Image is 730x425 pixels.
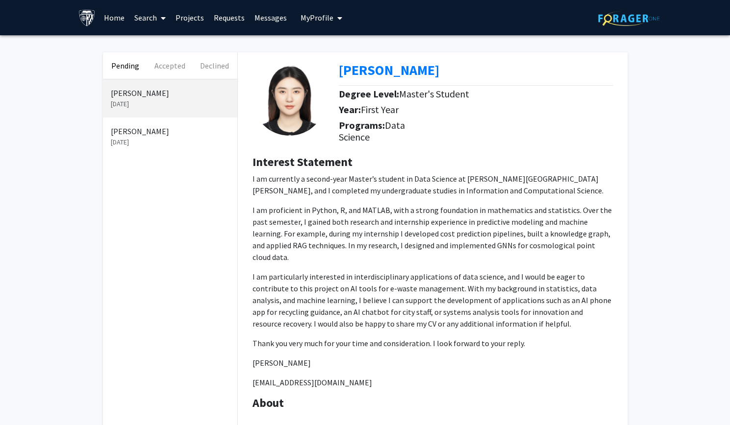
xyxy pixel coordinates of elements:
p: [EMAIL_ADDRESS][DOMAIN_NAME] [252,377,613,388]
img: Johns Hopkins University Logo [78,9,96,26]
span: Data Science [339,119,405,143]
p: [PERSON_NAME] [252,357,613,369]
button: Accepted [148,52,192,79]
p: Thank you very much for your time and consideration. I look forward to your reply. [252,337,613,349]
button: Pending [103,52,148,79]
b: Interest Statement [252,154,352,169]
span: First Year [361,103,399,116]
p: I am proficient in Python, R, and MATLAB, with a strong foundation in mathematics and statistics.... [252,204,613,263]
b: About [252,395,284,410]
a: Requests [209,0,250,35]
a: Messages [250,0,292,35]
p: I am particularly interested in interdisciplinary applications of data science, and I would be ea... [252,271,613,330]
a: Opens in a new tab [339,61,439,79]
iframe: Chat [7,381,42,418]
b: Programs: [339,119,385,131]
b: Year: [339,103,361,116]
a: Search [129,0,171,35]
a: Home [99,0,129,35]
p: [PERSON_NAME] [111,125,229,137]
a: Projects [171,0,209,35]
img: Profile Picture [252,62,326,136]
span: Master's Student [399,88,469,100]
p: I am currently a second-year Master’s student in Data Science at [PERSON_NAME][GEOGRAPHIC_DATA][P... [252,173,613,196]
b: [PERSON_NAME] [339,61,439,79]
p: [DATE] [111,137,229,147]
button: Declined [192,52,237,79]
b: Degree Level: [339,88,399,100]
p: [DATE] [111,99,229,109]
span: My Profile [301,13,333,23]
p: [PERSON_NAME] [111,87,229,99]
img: ForagerOne Logo [598,11,659,26]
